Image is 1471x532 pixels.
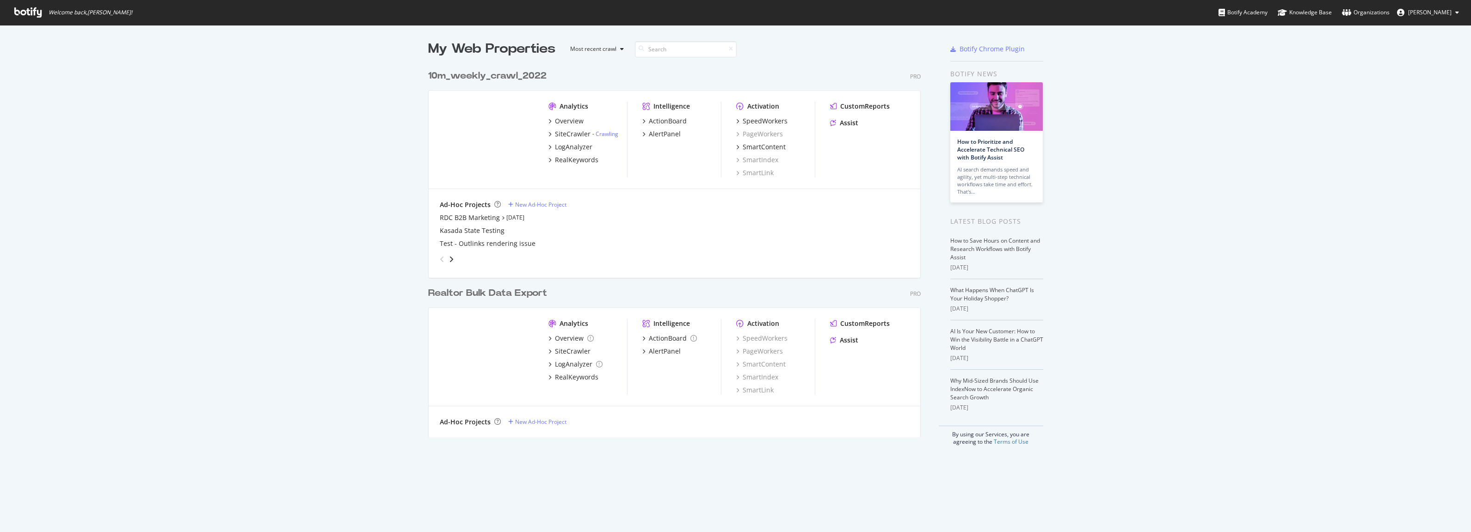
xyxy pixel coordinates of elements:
img: realtorsecondary.com [440,319,534,394]
div: AI search demands speed and agility, yet multi-step technical workflows take time and effort. Tha... [957,166,1036,196]
div: ActionBoard [649,116,687,126]
div: LogAnalyzer [555,142,592,152]
div: Assist [840,336,858,345]
div: CustomReports [840,319,890,328]
a: ActionBoard [642,334,697,343]
a: SmartIndex [736,155,778,165]
a: RealKeywords [548,155,598,165]
a: What Happens When ChatGPT Is Your Holiday Shopper? [950,286,1034,302]
div: Most recent crawl [570,46,616,52]
a: LogAnalyzer [548,142,592,152]
div: Organizations [1342,8,1390,17]
div: angle-left [436,252,448,267]
div: [DATE] [950,305,1043,313]
div: [DATE] [950,354,1043,362]
a: SmartContent [736,360,786,369]
input: Search [635,41,737,57]
a: Crawling [596,130,618,138]
div: Pro [910,290,921,298]
div: AlertPanel [649,347,681,356]
div: New Ad-Hoc Project [515,418,566,426]
a: CustomReports [830,319,890,328]
a: SpeedWorkers [736,334,788,343]
a: PageWorkers [736,129,783,139]
div: - [592,130,618,138]
a: Overview [548,334,594,343]
div: SmartContent [743,142,786,152]
div: Realtor Bulk Data Export [428,287,547,300]
div: grid [428,58,928,437]
a: Realtor Bulk Data Export [428,287,551,300]
div: [DATE] [950,263,1043,272]
div: SpeedWorkers [743,116,788,126]
div: CustomReports [840,102,890,111]
div: AlertPanel [649,129,681,139]
a: How to Prioritize and Accelerate Technical SEO with Botify Assist [957,138,1024,161]
div: Activation [747,319,779,328]
div: Botify Chrome Plugin [960,44,1025,54]
div: RDC B2B Marketing [440,213,500,222]
a: 10m_weekly_crawl_2022 [428,69,550,83]
a: PageWorkers [736,347,783,356]
a: SiteCrawler [548,347,591,356]
div: Intelligence [653,102,690,111]
a: RealKeywords [548,373,598,382]
a: Terms of Use [994,438,1028,446]
a: CustomReports [830,102,890,111]
a: Overview [548,116,584,126]
img: How to Prioritize and Accelerate Technical SEO with Botify Assist [950,82,1043,131]
div: LogAnalyzer [555,360,592,369]
div: Latest Blog Posts [950,216,1043,226]
div: RealKeywords [555,155,598,165]
div: Intelligence [653,319,690,328]
div: Ad-Hoc Projects [440,417,491,427]
button: [PERSON_NAME] [1390,5,1466,20]
div: SiteCrawler [555,129,591,139]
div: Overview [555,116,584,126]
a: SmartContent [736,142,786,152]
div: New Ad-Hoc Project [515,201,566,208]
a: AI Is Your New Customer: How to Win the Visibility Battle in a ChatGPT World [950,327,1043,352]
div: Pro [910,73,921,80]
a: How to Save Hours on Content and Research Workflows with Botify Assist [950,237,1040,261]
a: AlertPanel [642,129,681,139]
div: Knowledge Base [1278,8,1332,17]
span: Bengu Eker [1408,8,1452,16]
a: Kasada State Testing [440,226,505,235]
div: Analytics [560,102,588,111]
div: Assist [840,118,858,128]
a: AlertPanel [642,347,681,356]
a: Why Mid-Sized Brands Should Use IndexNow to Accelerate Organic Search Growth [950,377,1039,401]
a: New Ad-Hoc Project [508,201,566,208]
div: My Web Properties [428,40,555,58]
a: [DATE] [506,214,524,221]
a: LogAnalyzer [548,360,603,369]
div: Activation [747,102,779,111]
a: Botify Chrome Plugin [950,44,1025,54]
a: Assist [830,118,858,128]
a: SmartIndex [736,373,778,382]
div: Botify news [950,69,1043,79]
div: RealKeywords [555,373,598,382]
img: realtor.com [440,102,534,177]
a: Test - Outlinks rendering issue [440,239,535,248]
div: angle-right [448,255,455,264]
span: Welcome back, [PERSON_NAME] ! [49,9,132,16]
div: SmartLink [736,168,774,177]
a: New Ad-Hoc Project [508,418,566,426]
div: Analytics [560,319,588,328]
div: ActionBoard [649,334,687,343]
a: ActionBoard [642,116,687,126]
button: Most recent crawl [563,42,628,56]
div: [DATE] [950,404,1043,412]
div: Botify Academy [1219,8,1268,17]
a: SmartLink [736,385,774,395]
div: By using our Services, you are agreeing to the [939,426,1043,446]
